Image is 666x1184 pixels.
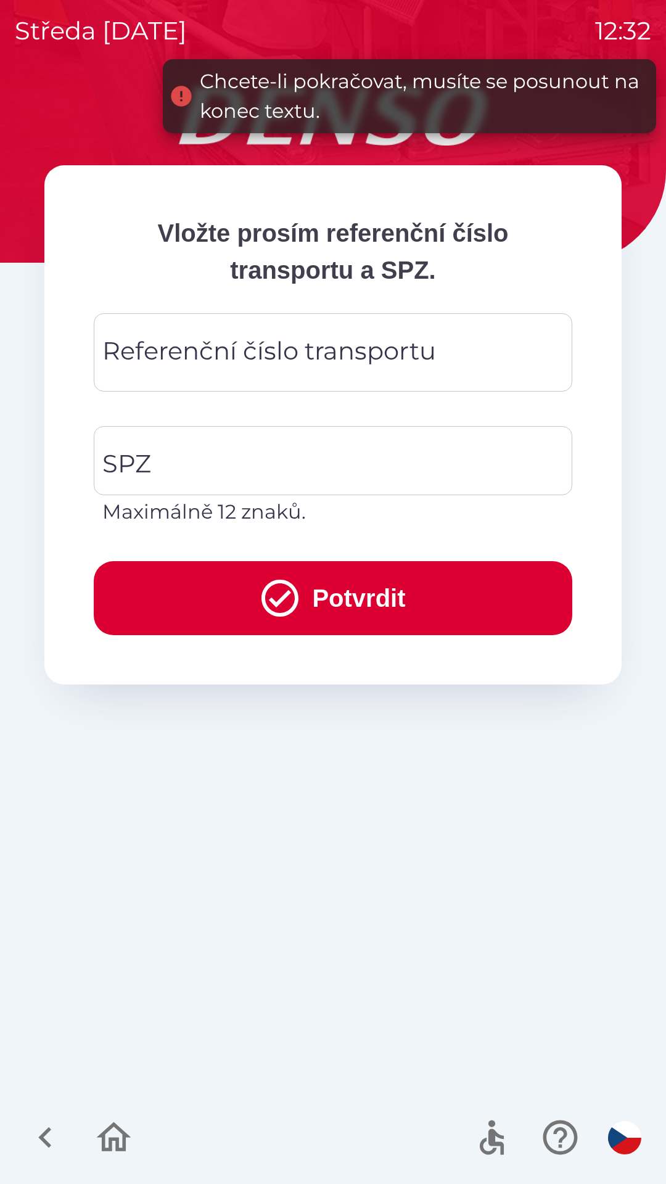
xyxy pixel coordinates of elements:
[102,497,564,527] p: Maximálně 12 znaků.
[200,67,644,126] div: Chcete-li pokračovat, musíte se posunout na konec textu.
[595,12,651,49] p: 12:32
[94,561,572,635] button: Potvrdit
[608,1121,641,1154] img: cs flag
[15,12,187,49] p: středa [DATE]
[44,86,622,146] img: Logo
[94,215,572,289] p: Vložte prosím referenční číslo transportu a SPZ.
